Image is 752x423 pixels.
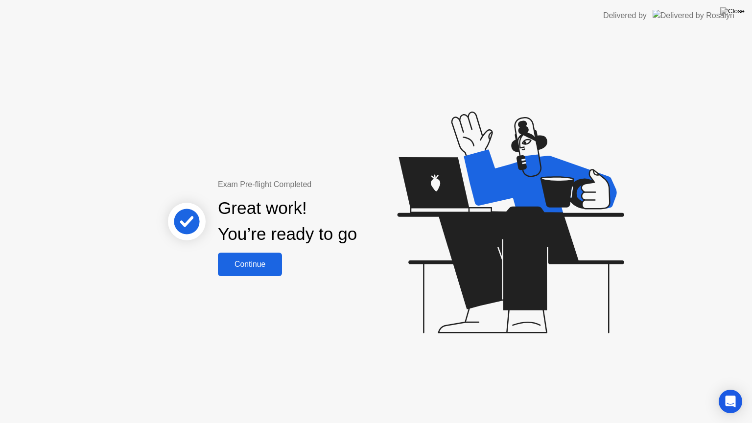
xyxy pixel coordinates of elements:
[603,10,647,22] div: Delivered by
[720,7,745,15] img: Close
[218,253,282,276] button: Continue
[719,390,742,413] div: Open Intercom Messenger
[653,10,734,21] img: Delivered by Rosalyn
[218,179,420,190] div: Exam Pre-flight Completed
[221,260,279,269] div: Continue
[218,195,357,247] div: Great work! You’re ready to go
